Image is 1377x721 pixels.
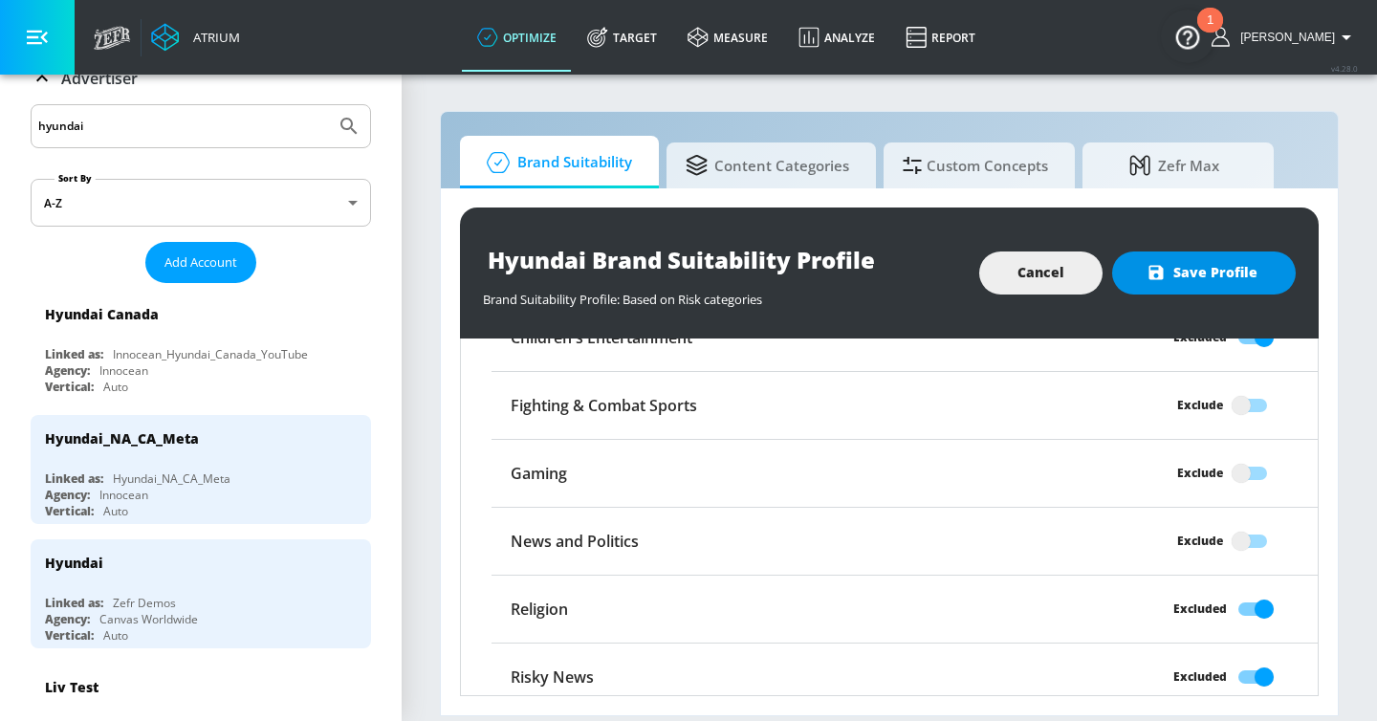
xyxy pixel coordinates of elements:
span: Custom Concepts [903,142,1048,188]
div: Brand Suitability Profile: Based on Risk categories [483,281,960,308]
button: Open Resource Center, 1 new notification [1161,10,1214,63]
div: Excluded [1173,599,1227,619]
div: Agency: [45,362,90,379]
div: Excluded [1173,666,1227,687]
div: Exclude [1177,531,1223,551]
h6: News and Politics [511,531,639,552]
div: Hyundai_NA_CA_MetaLinked as:Hyundai_NA_CA_MetaAgency:InnoceanVertical:Auto [31,415,371,524]
div: Hyundai_NA_CA_Meta [45,429,199,448]
a: Analyze [783,3,890,72]
button: Add Account [145,242,256,283]
div: Linked as: [45,595,103,611]
div: Zefr Demos [113,595,176,611]
div: Exclude [1177,395,1223,415]
div: Hyundai [45,554,103,572]
div: Vertical: [45,503,94,519]
div: Auto [103,379,128,395]
a: measure [672,3,783,72]
div: Agency: [45,611,90,627]
a: optimize [462,3,572,72]
h6: Religion [511,599,568,620]
span: v 4.28.0 [1331,63,1358,74]
div: Linked as: [45,470,103,487]
h6: Fighting & Combat Sports [511,395,697,416]
div: Auto [103,503,128,519]
p: Advertiser [61,68,138,89]
div: Liv Test [45,678,98,696]
div: Vertical: [45,379,94,395]
div: HyundaiLinked as:Zefr DemosAgency:Canvas WorldwideVertical:Auto [31,539,371,648]
div: Advertiser [31,52,371,105]
div: Hyundai Canada [45,305,159,323]
div: A-Z [31,179,371,227]
div: Linked as: [45,346,103,362]
div: Canvas Worldwide [99,611,198,627]
a: Atrium [151,23,240,52]
div: Hyundai CanadaLinked as:Innocean_Hyundai_Canada_YouTubeAgency:InnoceanVertical:Auto [31,291,371,400]
div: Hyundai_NA_CA_Meta [113,470,230,487]
div: Auto [103,627,128,644]
div: Exclude [1177,463,1223,483]
div: Atrium [186,29,240,46]
a: Target [572,3,672,72]
span: Save Profile [1150,261,1257,285]
h6: Risky News [511,666,594,688]
span: Zefr Max [1102,142,1247,188]
button: Save Profile [1112,251,1296,295]
span: Cancel [1017,261,1064,285]
input: Search by name [38,114,328,139]
div: Innocean [99,487,148,503]
span: Brand Suitability [479,140,632,186]
div: Vertical: [45,627,94,644]
a: Report [890,3,991,72]
div: Innocean [99,362,148,379]
span: Add Account [164,251,237,273]
button: Submit Search [328,105,370,147]
label: Sort By [55,172,96,185]
div: Innocean_Hyundai_Canada_YouTube [113,346,308,362]
h6: Gaming [511,463,567,484]
button: [PERSON_NAME] [1212,26,1358,49]
span: login as: casey.cohen@zefr.com [1233,31,1335,44]
div: 1 [1207,20,1213,45]
div: Agency: [45,487,90,503]
span: Content Categories [686,142,849,188]
button: Cancel [979,251,1103,295]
